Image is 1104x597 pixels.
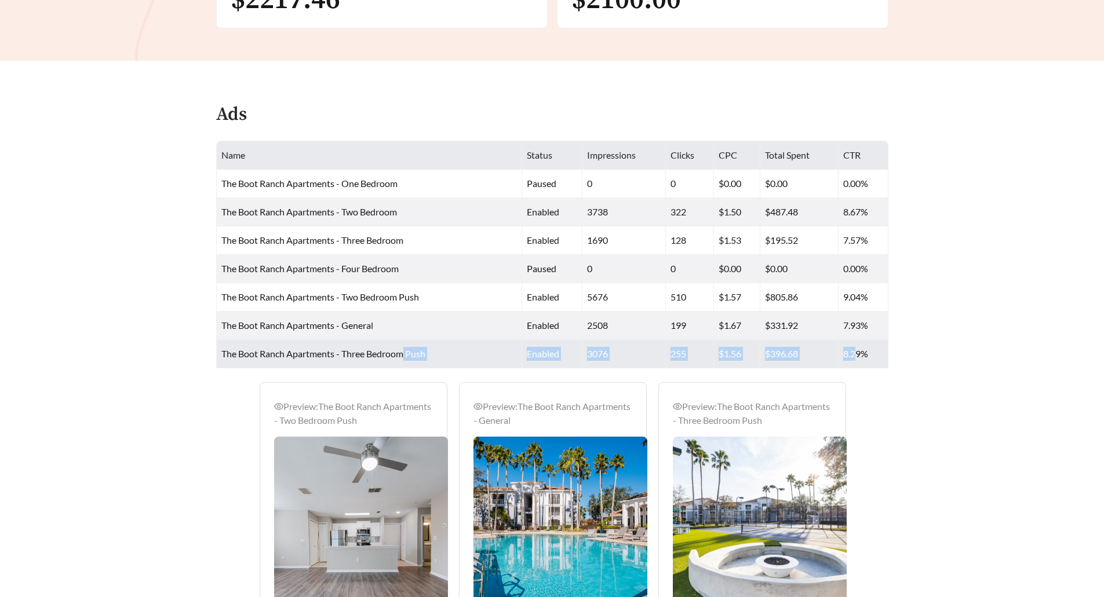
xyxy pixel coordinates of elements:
span: eye [473,402,483,411]
td: $0.00 [760,170,838,198]
td: 8.67% [839,198,888,226]
td: $487.48 [760,198,838,226]
div: Preview: The Boot Ranch Apartments - General [473,400,632,427]
h4: Ads [216,105,247,125]
span: enabled [527,206,559,217]
td: $396.68 [760,340,838,368]
span: paused [527,178,556,189]
td: 1690 [582,226,666,255]
td: 0.00% [839,255,888,283]
td: 0 [666,170,714,198]
td: 9.04% [839,283,888,312]
td: $0.00 [714,170,760,198]
td: $1.57 [714,283,760,312]
span: The Boot Ranch Apartments - Four Bedroom [221,263,399,274]
span: CTR [843,149,861,160]
td: $0.00 [714,255,760,283]
td: 0 [582,170,666,198]
td: $805.86 [760,283,838,312]
td: $1.53 [714,226,760,255]
td: 3076 [582,340,666,368]
th: Status [522,141,582,170]
td: 128 [666,226,714,255]
td: 0 [582,255,666,283]
td: 199 [666,312,714,340]
th: Total Spent [760,141,838,170]
span: enabled [527,291,559,302]
span: The Boot Ranch Apartments - Three Bedroom [221,235,403,246]
div: Preview: The Boot Ranch Apartments - Three Bedroom Push [673,400,832,427]
span: The Boot Ranch Apartments - Two Bedroom Push [221,291,419,302]
td: 322 [666,198,714,226]
td: 3738 [582,198,666,226]
span: eye [274,402,283,411]
td: $1.56 [714,340,760,368]
span: The Boot Ranch Apartments - Three Bedroom Push [221,348,425,359]
td: 7.57% [839,226,888,255]
span: The Boot Ranch Apartments - One Bedroom [221,178,398,189]
th: Name [217,141,522,170]
td: 2508 [582,312,666,340]
span: enabled [527,235,559,246]
span: enabled [527,348,559,359]
span: The Boot Ranch Apartments - General [221,320,373,331]
td: $195.52 [760,226,838,255]
span: The Boot Ranch Apartments - Two Bedroom [221,206,397,217]
span: enabled [527,320,559,331]
td: 0 [666,255,714,283]
td: 5676 [582,283,666,312]
th: Clicks [666,141,714,170]
td: $1.50 [714,198,760,226]
span: eye [673,402,682,411]
div: Preview: The Boot Ranch Apartments - Two Bedroom Push [274,400,433,427]
td: 0.00% [839,170,888,198]
td: $0.00 [760,255,838,283]
td: 255 [666,340,714,368]
span: paused [527,263,556,274]
td: 510 [666,283,714,312]
td: $331.92 [760,312,838,340]
td: 8.29% [839,340,888,368]
th: Impressions [582,141,666,170]
span: CPC [719,149,737,160]
td: 7.93% [839,312,888,340]
td: $1.67 [714,312,760,340]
